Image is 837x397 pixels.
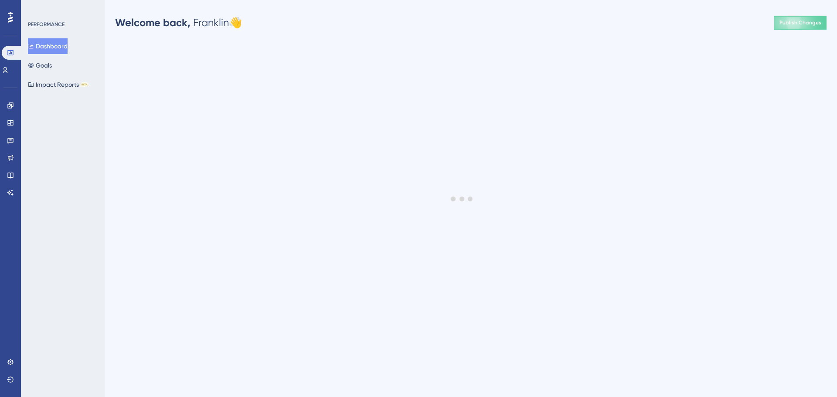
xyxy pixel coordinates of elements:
span: Welcome back, [115,16,191,29]
div: PERFORMANCE [28,21,65,28]
div: Franklin 👋 [115,16,242,30]
span: Publish Changes [779,19,821,26]
button: Goals [28,58,52,73]
button: Publish Changes [774,16,827,30]
button: Dashboard [28,38,68,54]
div: BETA [81,82,88,87]
button: Impact ReportsBETA [28,77,88,92]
